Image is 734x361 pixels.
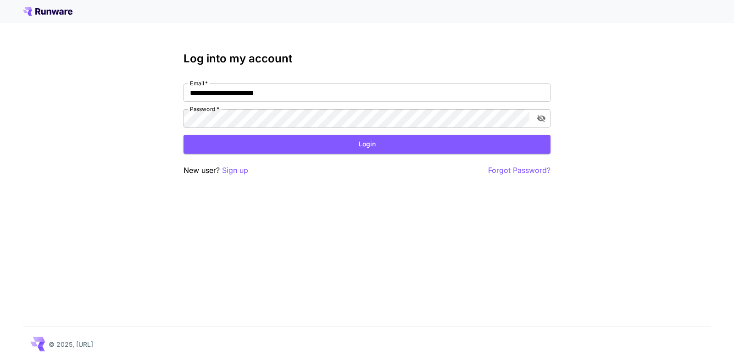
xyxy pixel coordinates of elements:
[183,165,248,176] p: New user?
[183,52,550,65] h3: Log into my account
[49,339,93,349] p: © 2025, [URL]
[183,135,550,154] button: Login
[222,165,248,176] button: Sign up
[190,105,219,113] label: Password
[488,165,550,176] button: Forgot Password?
[190,79,208,87] label: Email
[533,110,550,127] button: toggle password visibility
